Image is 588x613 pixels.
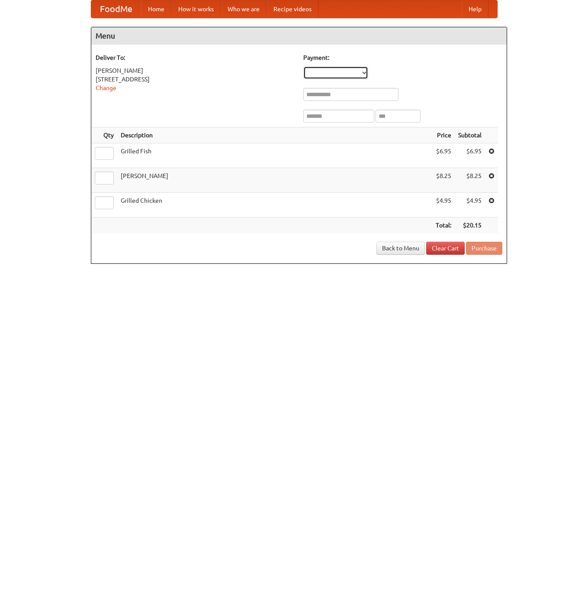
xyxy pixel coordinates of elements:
td: $4.95 [455,193,485,217]
a: Home [141,0,171,18]
a: FoodMe [91,0,141,18]
th: Qty [91,127,117,143]
h5: Deliver To: [96,53,295,62]
td: $8.25 [455,168,485,193]
th: Subtotal [455,127,485,143]
th: Description [117,127,432,143]
td: $6.95 [432,143,455,168]
td: $8.25 [432,168,455,193]
th: Price [432,127,455,143]
a: How it works [171,0,221,18]
button: Purchase [466,242,502,255]
a: Recipe videos [267,0,318,18]
a: Clear Cart [426,242,465,255]
div: [PERSON_NAME] [96,66,295,75]
td: Grilled Chicken [117,193,432,217]
h4: Menu [91,27,507,45]
th: Total: [432,217,455,234]
a: Change [96,84,116,91]
td: Grilled Fish [117,143,432,168]
td: [PERSON_NAME] [117,168,432,193]
h5: Payment: [303,53,502,62]
td: $4.95 [432,193,455,217]
th: $20.15 [455,217,485,234]
a: Help [462,0,488,18]
div: [STREET_ADDRESS] [96,75,295,84]
a: Who we are [221,0,267,18]
a: Back to Menu [376,242,425,255]
td: $6.95 [455,143,485,168]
